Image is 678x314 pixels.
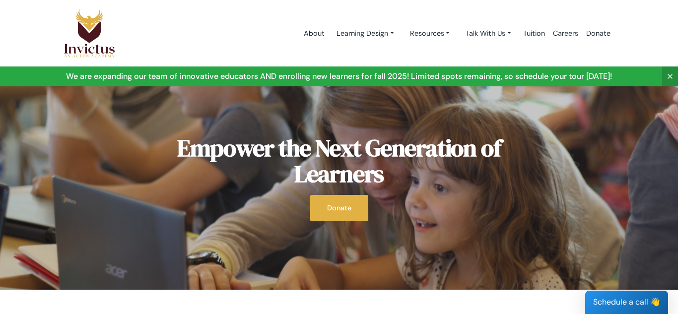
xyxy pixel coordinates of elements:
a: Tuition [519,12,549,55]
a: Resources [402,24,458,43]
a: Learning Design [329,24,402,43]
a: Donate [310,195,368,221]
img: Logo [64,8,115,58]
h1: Empower the Next Generation of Learners [158,135,520,188]
a: Talk With Us [458,24,519,43]
a: About [300,12,329,55]
div: Schedule a call 👋 [585,291,668,314]
a: Donate [582,12,614,55]
a: Careers [549,12,582,55]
